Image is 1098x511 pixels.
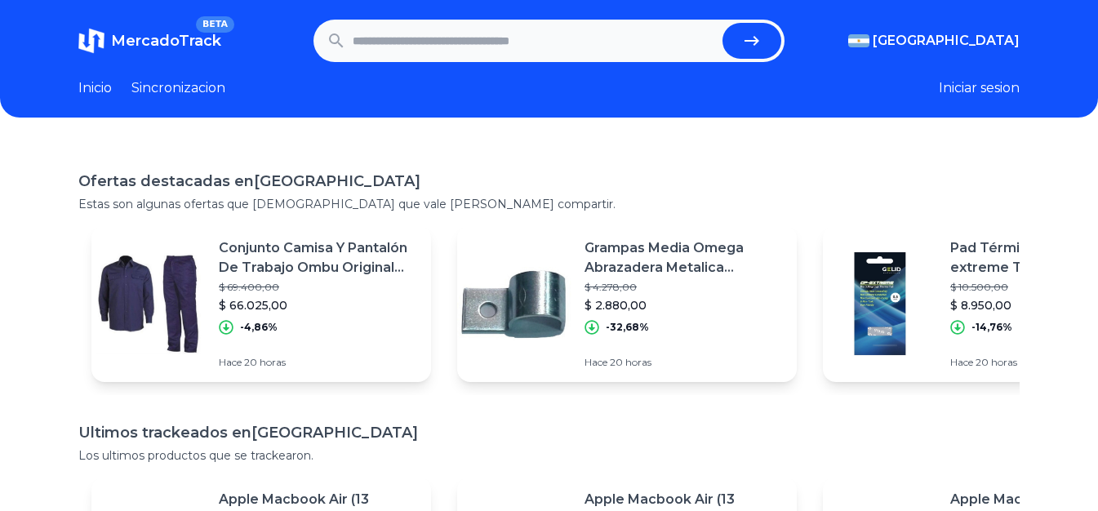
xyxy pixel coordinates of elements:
p: Estas son algunas ofertas que [DEMOGRAPHIC_DATA] que vale [PERSON_NAME] compartir. [78,196,1020,212]
p: $ 69.400,00 [219,281,418,294]
h1: Ultimos trackeados en [GEOGRAPHIC_DATA] [78,421,1020,444]
span: [GEOGRAPHIC_DATA] [873,31,1020,51]
p: Grampas Media Omega Abrazadera Metalica [PERSON_NAME] 3/8 X 10u. [585,238,784,278]
img: Featured image [823,247,937,361]
a: MercadoTrackBETA [78,28,221,54]
span: BETA [196,16,234,33]
p: -14,76% [971,321,1012,334]
button: Iniciar sesion [939,78,1020,98]
img: Featured image [91,247,206,361]
p: Hace 20 horas [585,356,784,369]
p: Conjunto Camisa Y Pantalón De Trabajo Ombu Original 100% ALG [219,238,418,278]
img: MercadoTrack [78,28,104,54]
a: Sincronizacion [131,78,225,98]
button: [GEOGRAPHIC_DATA] [848,31,1020,51]
p: $ 66.025,00 [219,297,418,313]
p: -4,86% [240,321,278,334]
a: Featured imageGrampas Media Omega Abrazadera Metalica [PERSON_NAME] 3/8 X 10u.$ 4.278,00$ 2.880,0... [457,225,797,382]
a: Inicio [78,78,112,98]
p: $ 2.880,00 [585,297,784,313]
p: $ 4.278,00 [585,281,784,294]
span: MercadoTrack [111,32,221,50]
img: Argentina [848,34,869,47]
h1: Ofertas destacadas en [GEOGRAPHIC_DATA] [78,170,1020,193]
a: Featured imageConjunto Camisa Y Pantalón De Trabajo Ombu Original 100% ALG$ 69.400,00$ 66.025,00-... [91,225,431,382]
img: Featured image [457,247,571,361]
p: Los ultimos productos que se trackearon. [78,447,1020,464]
p: Hace 20 horas [219,356,418,369]
p: -32,68% [606,321,649,334]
